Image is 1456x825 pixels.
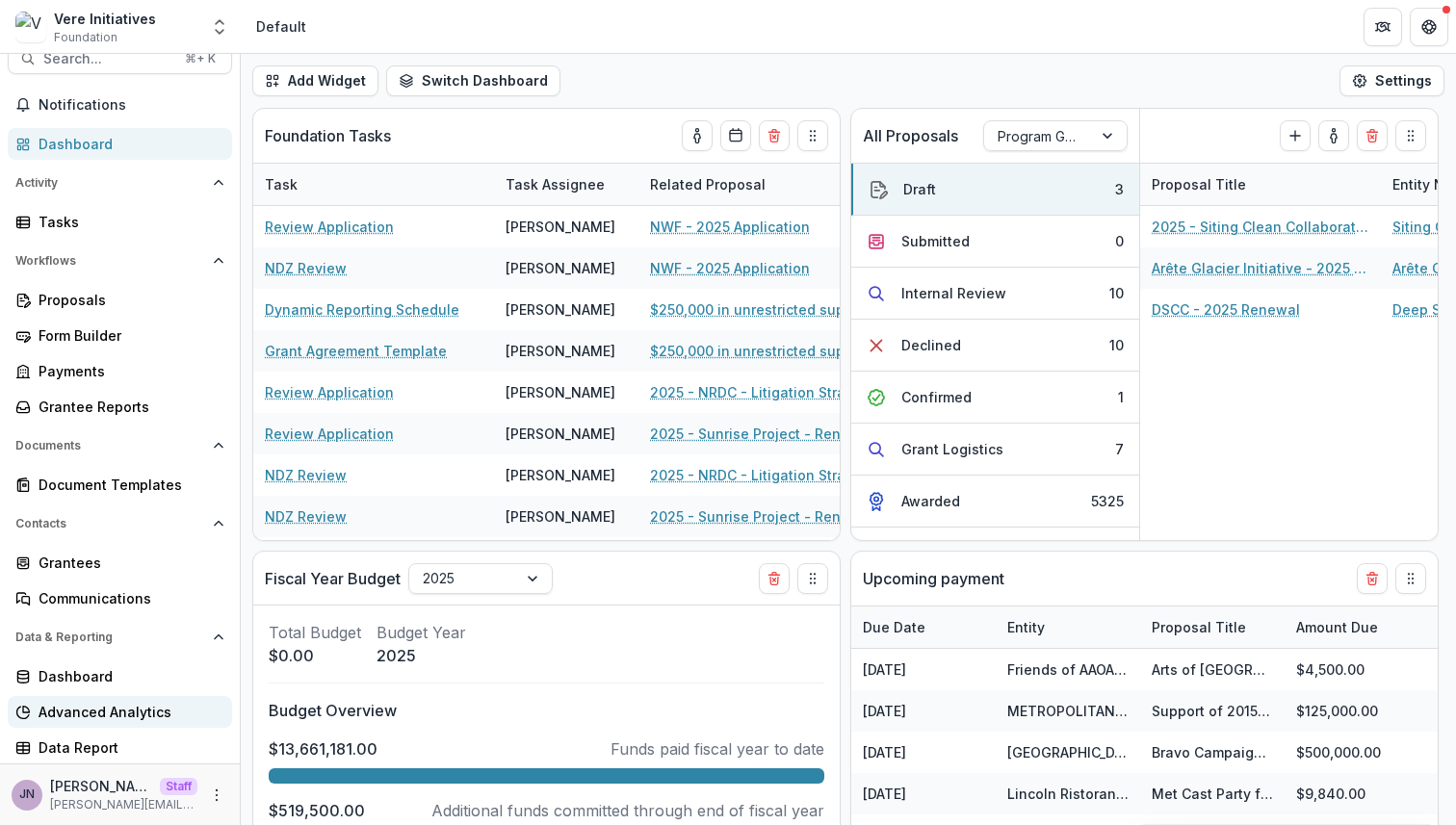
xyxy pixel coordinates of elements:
[650,217,810,237] a: NWF - 2025 Application
[39,97,224,114] span: Notifications
[901,335,961,355] div: Declined
[1115,179,1124,199] div: 3
[494,174,616,194] div: Task Assignee
[1091,491,1124,511] div: 5325
[8,206,232,238] a: Tasks
[650,258,810,278] a: NWF - 2025 Application
[386,65,560,96] button: Switch Dashboard
[996,606,1140,648] div: Entity
[54,29,117,46] span: Foundation
[1364,8,1402,46] button: Partners
[506,506,615,527] div: [PERSON_NAME]
[269,621,361,644] p: Total Budget
[650,424,868,444] a: 2025 - Sunrise Project - Renewal
[650,341,868,361] a: $250,000 in unrestricted support (private reporting tailored); $100,000 to support the Sustainabl...
[8,469,232,501] a: Document Templates
[1152,742,1273,762] div: Bravo Campaign - $2M over [DATE]-[DATE] ($500K/yr)
[759,120,790,151] button: Delete card
[851,773,996,814] div: [DATE]
[1115,231,1124,251] div: 0
[269,644,361,667] p: $0.00
[206,8,233,46] button: Open entity switcher
[54,9,156,29] div: Vere Initiatives
[15,631,205,644] span: Data & Reporting
[851,649,996,690] div: [DATE]
[50,796,197,813] p: [PERSON_NAME][EMAIL_ADDRESS][DOMAIN_NAME]
[1140,606,1285,648] div: Proposal Title
[851,424,1139,476] button: Grant Logistics7
[650,506,868,527] a: 2025 - Sunrise Project - Renewal
[797,563,828,594] button: Drag
[8,622,232,653] button: Open Data & Reporting
[8,696,232,728] a: Advanced Analytics
[506,465,615,485] div: [PERSON_NAME]
[903,179,936,199] div: Draft
[638,174,777,194] div: Related Proposal
[431,799,824,822] p: Additional funds committed through end of fiscal year
[43,51,173,67] span: Search...
[1140,174,1258,194] div: Proposal Title
[901,439,1003,459] div: Grant Logistics
[506,299,615,320] div: [PERSON_NAME]
[8,732,232,763] a: Data Report
[851,164,1139,216] button: Draft3
[1152,217,1369,237] a: 2025 - Siting Clean Collaborative - Renewal
[15,12,46,42] img: Vere Initiatives
[15,176,205,190] span: Activity
[506,382,615,402] div: [PERSON_NAME]
[851,372,1139,424] button: Confirmed1
[851,606,996,648] div: Due Date
[265,465,347,485] a: NDZ Review
[8,582,232,614] a: Communications
[1395,120,1426,151] button: Drag
[863,124,958,147] p: All Proposals
[638,164,879,205] div: Related Proposal
[15,254,205,268] span: Workflows
[269,699,824,722] p: Budget Overview
[1007,744,1301,761] a: [GEOGRAPHIC_DATA] for the Performing Arts
[265,341,447,361] a: Grant Agreement Template
[39,666,217,686] div: Dashboard
[1140,164,1381,205] div: Proposal Title
[1285,732,1429,773] div: $500,000.00
[1115,439,1124,459] div: 7
[253,164,494,205] div: Task
[506,217,615,237] div: [PERSON_NAME]
[996,617,1056,637] div: Entity
[1152,659,1273,680] div: Arts of [GEOGRAPHIC_DATA], [GEOGRAPHIC_DATA] & the Americas collection
[1118,387,1124,407] div: 1
[851,476,1139,528] button: Awarded5325
[851,216,1139,268] button: Submitted0
[39,397,217,417] div: Grantee Reports
[797,120,828,151] button: Drag
[1285,773,1429,814] div: $9,840.00
[650,299,868,320] a: $250,000 in unrestricted support (private reporting tailored); $100,000 to support the Sustainabl...
[494,164,638,205] div: Task Assignee
[269,737,377,761] p: $13,661,181.00
[506,258,615,278] div: [PERSON_NAME]
[8,245,232,276] button: Open Workflows
[39,134,217,154] div: Dashboard
[265,567,401,590] p: Fiscal Year Budget
[506,341,615,361] div: [PERSON_NAME]
[720,120,751,151] button: Calendar
[863,567,1004,590] p: Upcoming payment
[39,290,217,310] div: Proposals
[8,660,232,692] a: Dashboard
[160,778,197,795] p: Staff
[377,644,466,667] p: 2025
[265,124,391,147] p: Foundation Tasks
[50,776,152,796] p: [PERSON_NAME]
[1357,120,1388,151] button: Delete card
[39,475,217,495] div: Document Templates
[901,231,970,251] div: Submitted
[851,690,996,732] div: [DATE]
[39,553,217,573] div: Grantees
[269,799,365,822] p: $519,500.00
[1395,563,1426,594] button: Drag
